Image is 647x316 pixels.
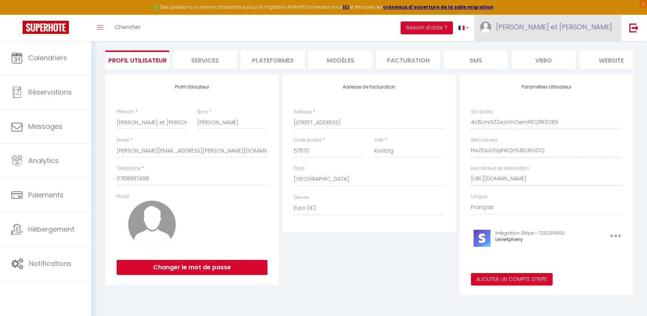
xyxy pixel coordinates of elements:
span: Analytics [28,156,59,165]
label: SH apiKey [471,108,494,116]
li: website [579,50,643,69]
li: Plateformes [241,50,305,69]
span: Messages [28,122,62,131]
li: Services [173,50,237,69]
label: Nom [197,108,208,116]
label: Pays [294,165,305,172]
span: Paiements [28,190,64,200]
button: Ajouter un compte Stripe [471,273,553,286]
h4: Paramètres Utilisateur [471,84,622,90]
img: stripe-logo.jpeg [474,230,491,247]
span: Chercher [115,23,141,31]
h4: Profil Utilisateur [117,84,267,90]
label: Téléphone [117,165,141,172]
li: Vrbo [512,50,576,69]
label: Photo [117,193,130,200]
img: Super Booking [23,21,69,34]
li: Facturation [376,50,440,69]
a: créneaux d'ouverture de la salle migration [383,4,494,10]
img: avatar.png [128,200,176,249]
iframe: Chat [615,282,641,310]
label: Website key [471,137,498,144]
p: Intégration Stripe - 729230892 [495,230,593,237]
label: Adresse [294,108,312,116]
label: Lien Moteur de réservation [471,165,529,172]
label: Ville [374,137,383,144]
li: MODÈLES [308,50,372,69]
a: Chercher [109,15,146,41]
label: Email [117,137,129,144]
span: Notifications [29,259,71,268]
span: [PERSON_NAME] et [PERSON_NAME] [496,22,612,32]
button: Changer le mot de passe [117,260,267,275]
label: Prénom [117,108,134,116]
button: Besoin d'aide ? [401,21,453,34]
a: ... [PERSON_NAME] et [PERSON_NAME] [474,15,621,41]
label: Devise [294,194,309,201]
button: Ouvrir le widget de chat LiveChat [6,3,29,26]
label: Code postal [294,137,322,144]
img: logout [629,23,639,32]
li: SMS [444,50,508,69]
h4: Adresse de facturation [294,84,445,90]
a: ICI [343,4,349,10]
span: Hébergement [28,224,74,234]
label: Langue [471,193,488,200]
li: Profil Utilisateur [105,50,169,69]
img: ... [480,21,491,33]
span: Réservations [28,87,72,97]
span: LeVertpheny [495,236,523,243]
span: Calendriers [28,53,67,63]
